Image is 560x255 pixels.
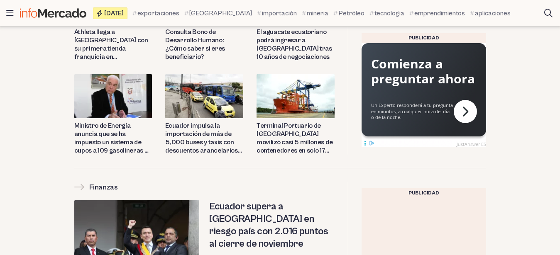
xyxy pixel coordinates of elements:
[132,8,179,18] a: exportaciones
[409,8,465,18] a: emprendimientos
[369,8,404,18] a: tecnologia
[209,201,328,250] a: Ecuador supera a [GEOGRAPHIC_DATA] en riesgo país con 2.016 puntos al cierre de noviembre
[362,33,486,43] div: Publicidad
[74,121,152,155] a: Ministro de Energía anuncia que se ha impuesto un sistema de cupos a 109 gasolineras de las 1,200...
[338,8,364,18] span: Petróleo
[262,8,297,18] span: importación
[137,8,179,18] span: exportaciones
[184,8,252,18] a: [GEOGRAPHIC_DATA]
[302,8,328,18] a: mineria
[257,28,335,61] a: El aguacate ecuatoriano podrá ingresar a [GEOGRAPHIC_DATA] tras 10 años de negociaciones
[165,121,243,155] a: Ecuador impulsa la importación de más de 5,000 buses y taxis con descuentos arancelarios del 50%
[189,8,252,18] span: [GEOGRAPHIC_DATA]
[104,10,124,17] span: [DATE]
[362,43,486,147] iframe: Advertisement
[165,74,243,118] img: importación buses y taxis Ecuador
[475,8,511,18] span: aplicaciones
[414,8,465,18] span: emprendimientos
[374,8,404,18] span: tecnologia
[74,182,118,193] a: Finanzas
[257,74,335,118] img: terminal portuario guayaquil
[74,74,152,118] img: Ministro de Energía sistema de cupos gasolineras Fernando Santos Alvite
[165,28,243,61] a: Consulta Bono de Desarrollo Humano: ¿Cómo saber si eres beneficiario?
[20,8,86,18] img: Infomercado Ecuador logo
[470,8,511,18] a: aplicaciones
[257,121,335,155] a: Terminal Portuario de [GEOGRAPHIC_DATA] movilizó casi 5 millones de contenedores en solo 17 años ...
[307,8,328,18] span: mineria
[89,182,118,193] h2: Finanzas
[74,28,152,61] a: Athleta llega a [GEOGRAPHIC_DATA] con su primera tienda franquicia en [GEOGRAPHIC_DATA]
[333,8,364,18] a: Petróleo
[362,188,486,198] div: Publicidad
[257,8,297,18] a: importación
